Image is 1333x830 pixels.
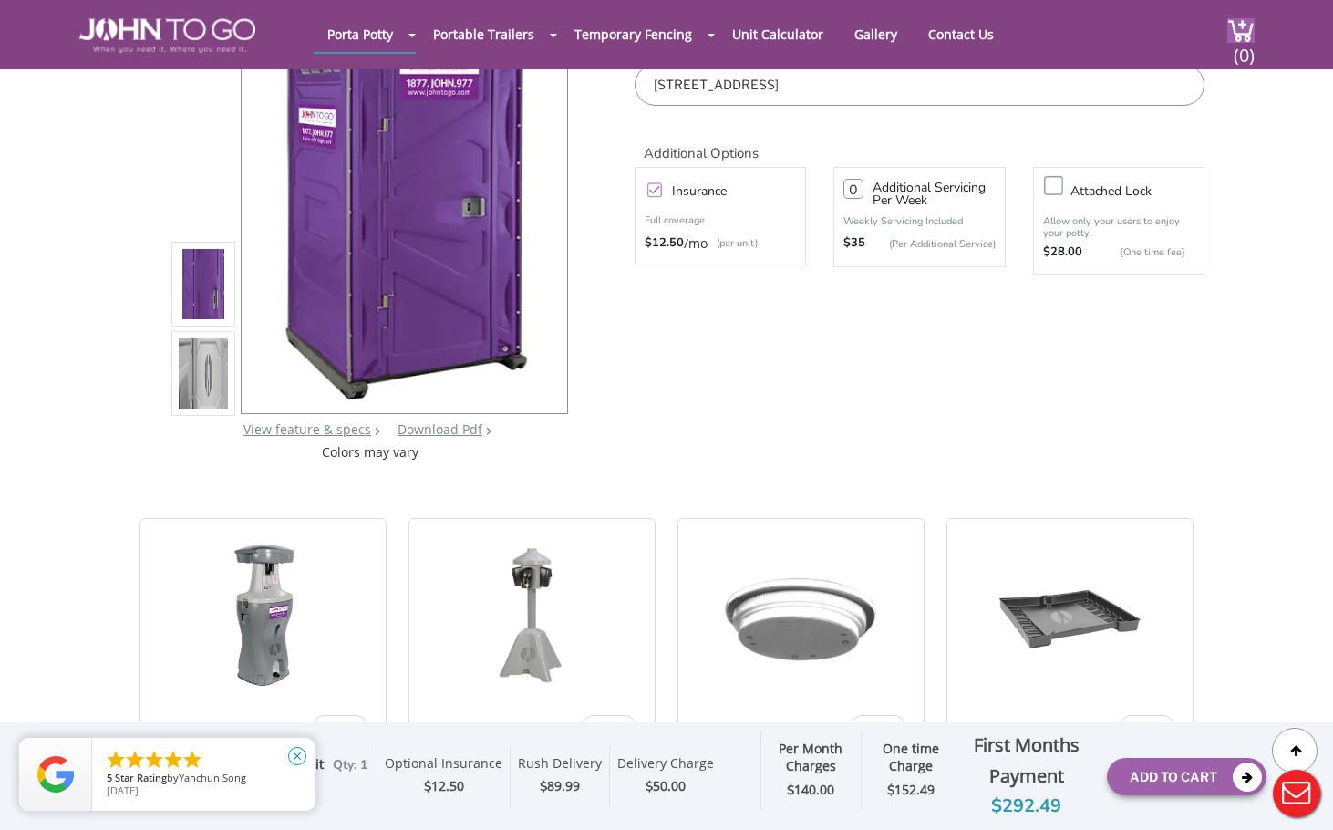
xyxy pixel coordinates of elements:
span: + [622,715,631,737]
div: $ [617,776,714,797]
span: 140.00 [794,781,834,798]
strong: One time Charge [883,740,939,774]
span: - [319,715,325,737]
input: 0 [843,179,863,199]
strong: $35 [843,234,865,253]
h3: Additional Servicing Per Week [873,182,995,207]
img: right arrow icon [375,427,380,435]
div: First Months Payment [960,730,1093,792]
a: Portable Trailers [419,16,548,52]
a: Gallery [841,16,911,52]
div: /mo [645,234,796,253]
strong: Per Month Charges [779,740,842,774]
div: $292.49 [960,792,1093,821]
p: Full coverage [645,212,796,230]
img: 17 [215,542,312,688]
span: - [1126,715,1131,737]
h3: Insurance [672,180,814,202]
img: Review Rating [37,756,74,793]
p: {One time fee} [1091,244,1185,262]
div: Colors may vary [171,443,570,462]
span: 12.50 [431,777,464,794]
span: + [353,715,362,737]
button: Add To Cart [1107,758,1266,795]
a: Unit Calculator [718,16,837,52]
span: 152.49 [894,781,935,798]
a: Temporary Fencing [561,16,706,52]
img: chevron.png [486,427,491,435]
div: $ [518,776,602,797]
img: Product [179,159,228,588]
li:  [143,749,165,771]
a: close [277,736,317,776]
li:  [124,749,146,771]
span: + [891,715,900,737]
p: (per unit) [708,234,758,253]
span: - [588,715,594,737]
img: 17 [697,542,905,688]
p: (Per Additional Service) [865,237,995,251]
a: Download Pdf [398,420,482,438]
span: Yanchun Song [179,771,246,784]
img: Product [179,69,228,499]
h2: Additional Options [635,124,1204,163]
a: View feature & specs [243,420,371,438]
div: Rush Delivery [518,755,602,777]
img: cart a [1227,18,1255,43]
strong: $12.50 [645,234,684,253]
div: Delivery Charge [617,755,714,777]
strong: $28.00 [1043,244,1082,262]
img: 17 [997,542,1142,688]
span: 50.00 [653,777,686,794]
img: 17 [491,542,573,688]
span: by [107,773,301,785]
li:  [181,749,203,771]
li:  [162,749,184,771]
span: 5 [107,771,112,784]
p: Allow only your users to enjoy your potty. [1043,215,1194,239]
span: (0) [1233,28,1255,67]
strong: $ [787,782,834,799]
span: Qty: 1 [333,756,367,773]
i: close [288,747,306,765]
img: JOHN to go [79,18,255,53]
span: 89.99 [547,777,580,794]
span: Star Rating [115,771,167,784]
input: Delivery Address [635,64,1204,106]
span: + [1160,715,1169,737]
a: Contact Us [914,16,1007,52]
strong: $ [887,782,935,799]
div: $ [385,776,502,797]
div: Optional Insurance [385,755,502,777]
a: Porta Potty [314,16,407,52]
li:  [105,749,127,771]
p: Weekly Servicing Included [843,214,995,228]
h3: Attached lock [1070,180,1213,202]
span: - [857,715,863,737]
button: Live Chat [1260,757,1333,830]
span: [DATE] [107,783,139,797]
